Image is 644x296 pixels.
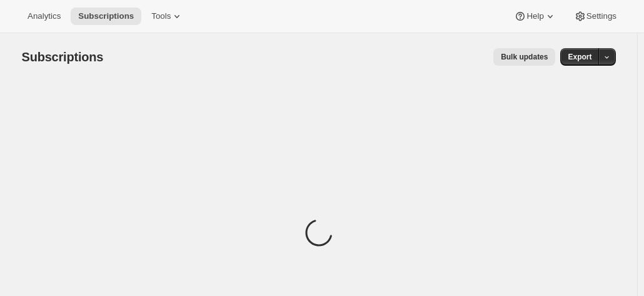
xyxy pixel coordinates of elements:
[144,8,191,25] button: Tools
[71,8,141,25] button: Subscriptions
[28,11,61,21] span: Analytics
[501,52,548,62] span: Bulk updates
[566,8,624,25] button: Settings
[506,8,563,25] button: Help
[568,52,591,62] span: Export
[493,48,555,66] button: Bulk updates
[20,8,68,25] button: Analytics
[22,50,104,64] span: Subscriptions
[526,11,543,21] span: Help
[560,48,599,66] button: Export
[78,11,134,21] span: Subscriptions
[151,11,171,21] span: Tools
[586,11,616,21] span: Settings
